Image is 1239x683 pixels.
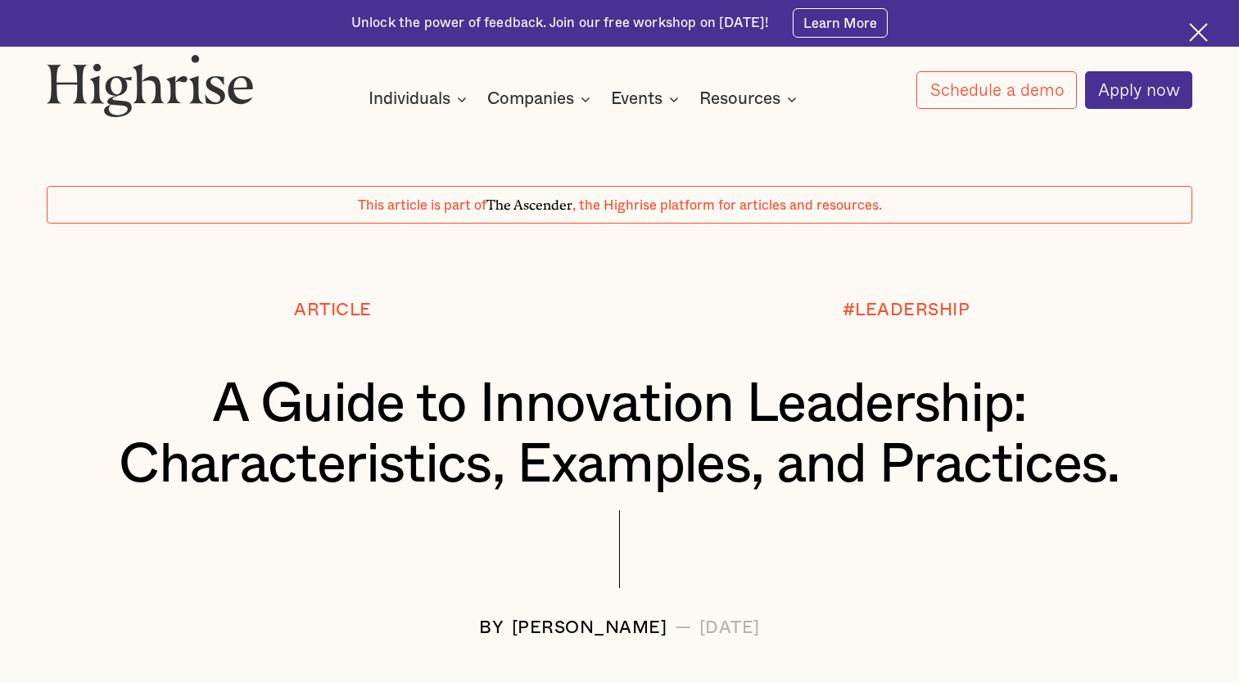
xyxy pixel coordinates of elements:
[1085,71,1193,109] a: Apply now
[294,301,372,319] div: Article
[1189,23,1208,42] img: Cross icon
[487,89,574,109] div: Companies
[916,71,1077,109] a: Schedule a demo
[512,618,667,637] div: [PERSON_NAME]
[369,89,472,109] div: Individuals
[358,199,486,212] span: This article is part of
[699,618,760,637] div: [DATE]
[699,89,802,109] div: Resources
[611,89,662,109] div: Events
[47,54,254,116] img: Highrise logo
[479,618,504,637] div: BY
[351,14,769,33] div: Unlock the power of feedback. Join our free workshop on [DATE]!
[487,89,595,109] div: Companies
[94,374,1145,495] h1: A Guide to Innovation Leadership: Characteristics, Examples, and Practices.
[793,8,889,38] a: Learn More
[369,89,450,109] div: Individuals
[611,89,684,109] div: Events
[675,618,692,637] div: —
[486,194,572,210] span: The Ascender
[572,199,882,212] span: , the Highrise platform for articles and resources.
[699,89,780,109] div: Resources
[843,301,970,319] div: #LEADERSHIP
